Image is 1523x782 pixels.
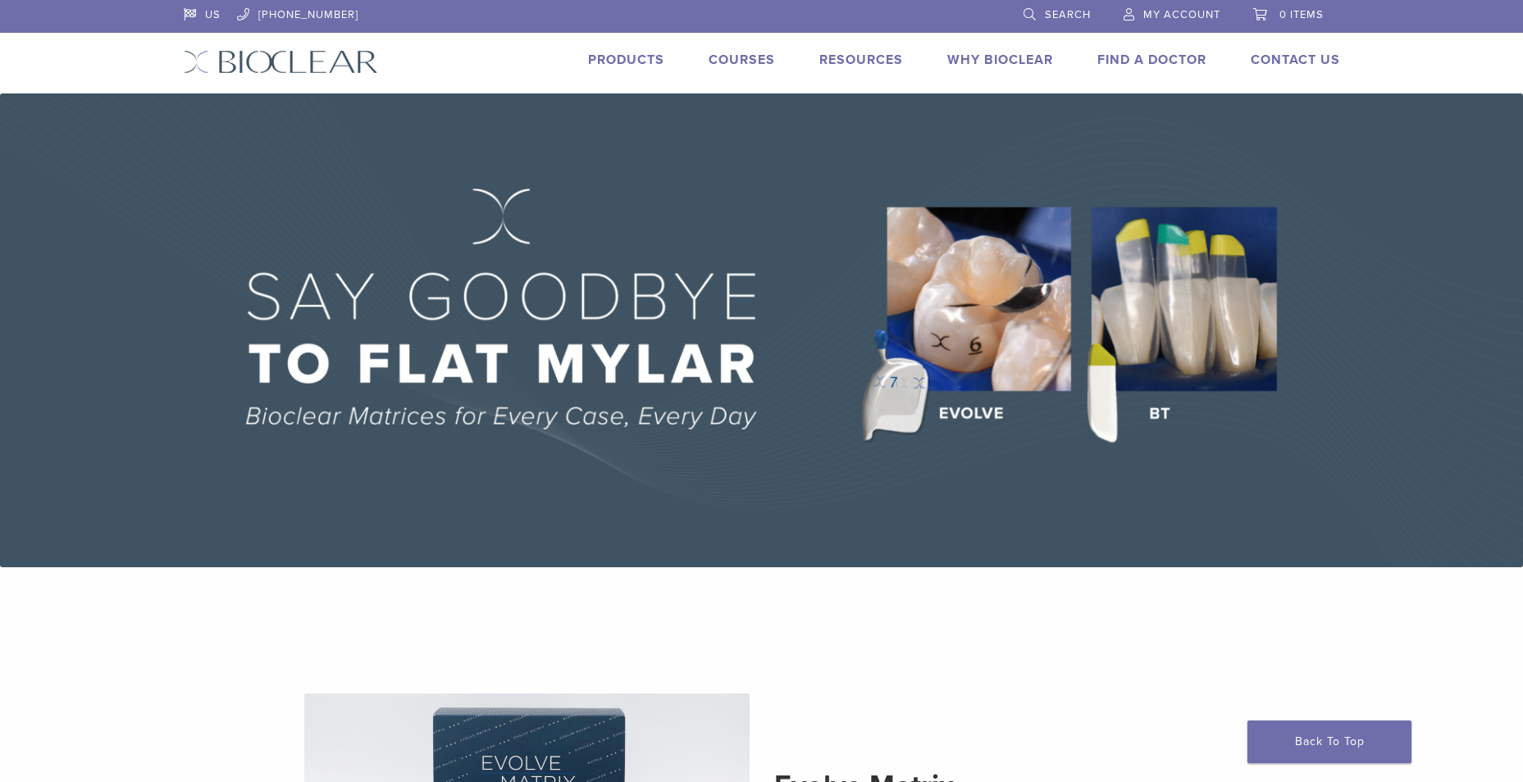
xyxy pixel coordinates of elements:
[819,52,903,68] a: Resources
[1251,52,1340,68] a: Contact Us
[1247,721,1411,763] a: Back To Top
[184,50,378,74] img: Bioclear
[1279,8,1324,21] span: 0 items
[947,52,1053,68] a: Why Bioclear
[709,52,775,68] a: Courses
[1045,8,1091,21] span: Search
[1143,8,1220,21] span: My Account
[1097,52,1206,68] a: Find A Doctor
[588,52,664,68] a: Products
